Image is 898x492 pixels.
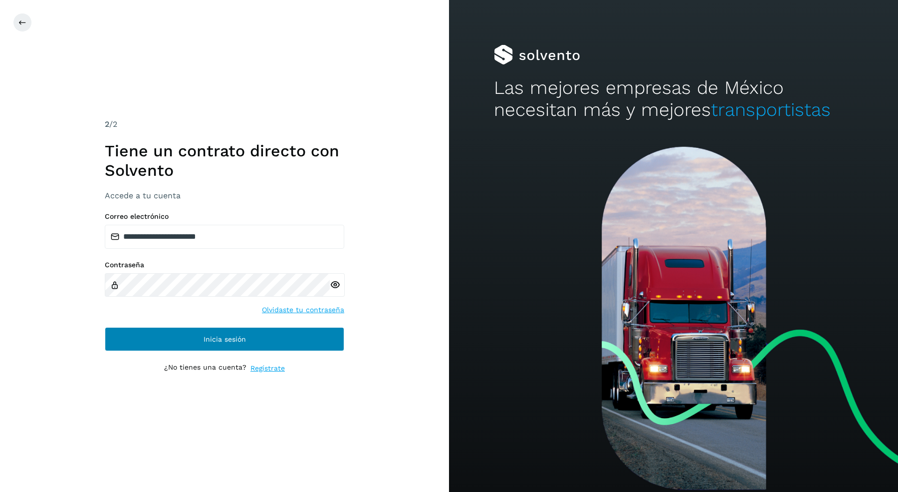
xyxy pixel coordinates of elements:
[164,363,246,374] p: ¿No tienes una cuenta?
[711,99,831,120] span: transportistas
[105,261,344,269] label: Contraseña
[105,327,344,351] button: Inicia sesión
[262,305,344,315] a: Olvidaste tu contraseña
[105,141,344,180] h1: Tiene un contrato directo con Solvento
[494,77,853,121] h2: Las mejores empresas de México necesitan más y mejores
[105,212,344,221] label: Correo electrónico
[105,119,109,129] span: 2
[250,363,285,374] a: Regístrate
[105,118,344,130] div: /2
[204,336,246,343] span: Inicia sesión
[105,191,344,200] h3: Accede a tu cuenta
